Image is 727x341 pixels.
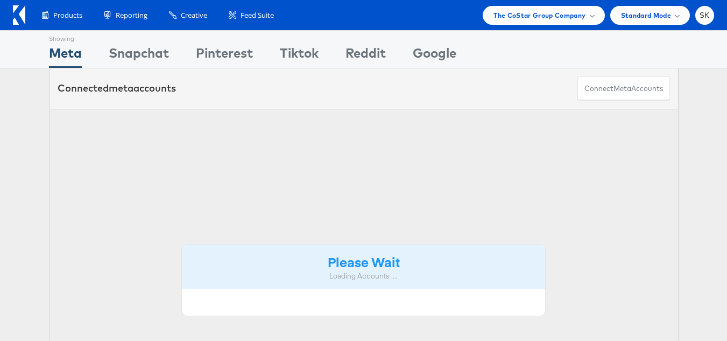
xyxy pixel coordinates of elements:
[280,44,319,68] div: Tiktok
[53,10,82,20] span: Products
[58,81,176,95] div: Connected accounts
[116,10,147,20] span: Reporting
[190,271,538,281] div: Loading Accounts ....
[345,44,386,68] div: Reddit
[577,76,670,101] button: ConnectmetaAccounts
[181,10,207,20] span: Creative
[413,44,456,68] div: Google
[328,253,400,270] strong: Please Wait
[49,44,82,68] div: Meta
[613,83,631,94] span: meta
[49,31,82,44] div: Showing
[700,12,710,19] span: SK
[109,44,169,68] div: Snapchat
[196,44,253,68] div: Pinterest
[493,10,585,21] span: The CoStar Group Company
[621,10,671,21] span: Standard Mode
[241,10,274,20] span: Feed Suite
[109,82,133,94] span: meta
